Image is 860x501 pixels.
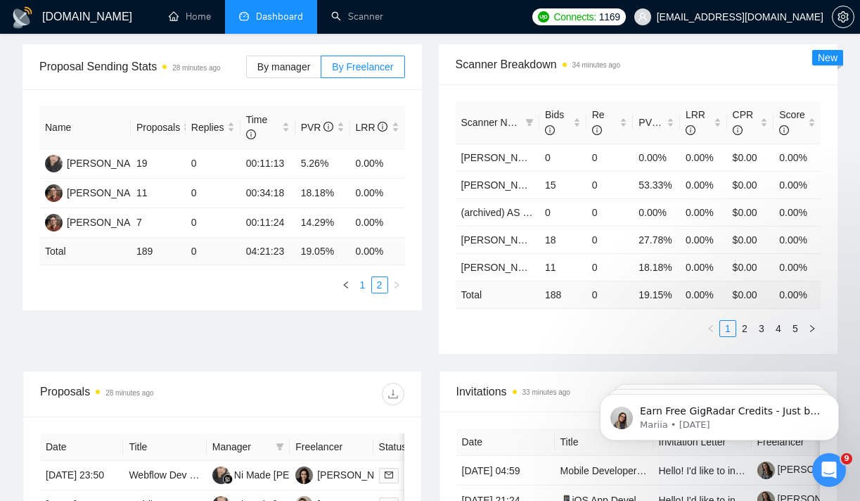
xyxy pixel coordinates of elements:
button: download [382,383,404,405]
span: mail [385,471,393,479]
td: 15 [539,171,586,198]
span: info-circle [378,122,387,132]
a: (archived) AS | CRO|Migrate Shopify | [PERSON_NAME] [461,207,710,218]
a: [PERSON_NAME] | Shopify/Ecom | DA - lower requirements [461,234,725,246]
td: $0.00 [727,171,774,198]
th: Freelancer [290,433,373,461]
td: 19.15 % [633,281,680,308]
a: AP[PERSON_NAME] [295,469,398,480]
span: user [638,12,648,22]
span: filter [522,112,537,133]
span: Scanner Name [461,117,527,128]
td: 0 [586,253,634,281]
span: left [707,324,715,333]
span: By manager [257,61,310,72]
span: left [342,281,350,289]
td: Webflow Dev to Finish Website [123,461,206,490]
a: TO[PERSON_NAME] [45,157,148,168]
td: 19 [131,149,186,179]
a: NN[PERSON_NAME] [45,216,148,227]
td: 0.00% [350,179,405,208]
li: 4 [770,320,787,337]
div: [PERSON_NAME] [67,156,148,171]
li: Previous Page [338,277,354,293]
span: info-circle [686,125,695,135]
td: 0 [586,198,634,226]
li: Next Page [804,320,821,337]
td: 14.29% [295,208,350,238]
a: 1 [355,277,371,293]
span: right [808,324,816,333]
td: 188 [539,281,586,308]
td: 0.00% [680,198,727,226]
th: Title [123,433,206,461]
img: upwork-logo.png [538,11,549,23]
span: PVR [638,117,672,128]
span: CPR [733,109,754,136]
a: 4 [771,321,786,336]
div: [PERSON_NAME] [67,185,148,201]
span: 9 [841,453,852,464]
td: 0.00% [774,226,821,253]
td: 0 [586,281,634,308]
li: 3 [753,320,770,337]
button: setting [832,6,854,28]
img: gigradar-bm.png [223,474,233,484]
a: searchScanner [331,11,383,23]
td: 0 [539,198,586,226]
a: 1 [720,321,736,336]
th: Replies [186,106,240,149]
span: Invitations [456,383,821,400]
td: 5.26% [295,149,350,179]
td: 0 [186,238,240,265]
span: Replies [191,120,224,135]
td: [DATE] 23:50 [40,461,123,490]
span: info-circle [779,125,789,135]
td: $0.00 [727,226,774,253]
td: 00:11:24 [240,208,295,238]
li: 2 [371,277,388,293]
li: Next Page [388,277,405,293]
span: right [392,281,401,289]
img: NM [212,467,230,484]
td: Total [39,238,131,265]
td: 0 [186,179,240,208]
img: c15medkcDpTp75YFDeYYy7OmdKzmSEh7aqDUZaNu5wJiriUZritPY9JHcNVmlLKInP [757,462,775,479]
td: 53.33% [633,171,680,198]
span: Dashboard [256,11,303,23]
li: 2 [736,320,753,337]
a: Mobile Developer Needed for Social MVP on iOS/Android [560,465,811,476]
span: Score [779,109,805,136]
a: VB[PERSON_NAME] [45,186,148,198]
span: setting [833,11,854,23]
td: 7 [131,208,186,238]
th: Date [456,429,555,456]
span: info-circle [323,122,333,132]
span: 1169 [599,9,620,25]
button: left [338,277,354,293]
li: 1 [354,277,371,293]
span: info-circle [592,125,602,135]
td: 0.00 % [774,281,821,308]
a: NMNi Made [PERSON_NAME] [212,469,354,480]
time: 28 minutes ago [172,64,220,72]
th: Title [555,429,653,456]
a: [PERSON_NAME] [757,464,859,475]
th: Date [40,433,123,461]
div: [PERSON_NAME] [317,467,398,483]
td: 0.00% [680,226,727,253]
td: 00:11:13 [240,149,295,179]
td: 0.00% [633,144,680,171]
li: Previous Page [702,320,719,337]
span: LRR [686,109,705,136]
span: dashboard [239,11,249,21]
a: [PERSON_NAME] | Web Design | DA [461,179,625,191]
td: $0.00 [727,253,774,281]
a: homeHome [169,11,211,23]
a: 2 [372,277,387,293]
td: 0 [586,144,634,171]
span: New [818,52,837,63]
